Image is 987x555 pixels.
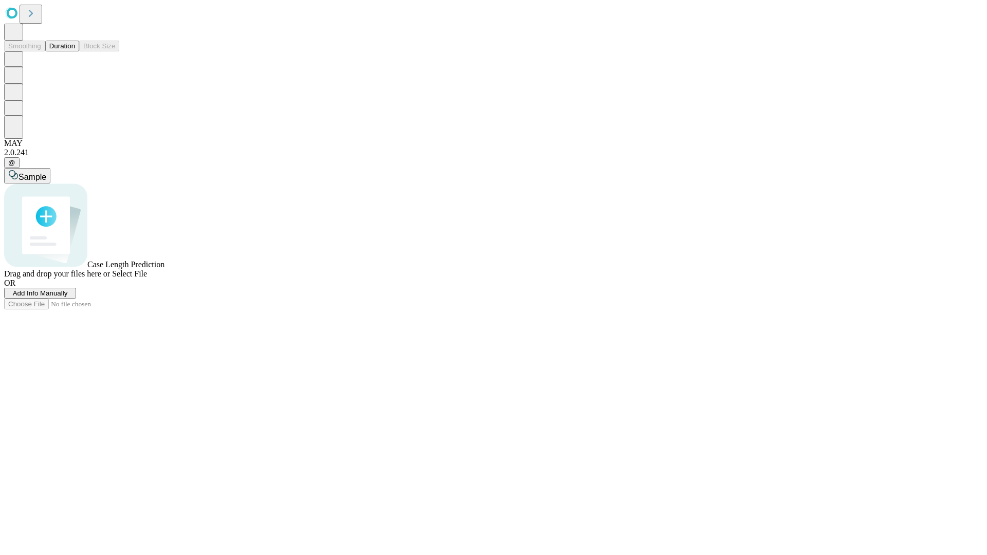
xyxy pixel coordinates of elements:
[4,269,110,278] span: Drag and drop your files here or
[4,168,50,183] button: Sample
[112,269,147,278] span: Select File
[4,139,983,148] div: MAY
[87,260,164,269] span: Case Length Prediction
[45,41,79,51] button: Duration
[4,41,45,51] button: Smoothing
[13,289,68,297] span: Add Info Manually
[19,173,46,181] span: Sample
[4,157,20,168] button: @
[79,41,119,51] button: Block Size
[4,288,76,299] button: Add Info Manually
[8,159,15,166] span: @
[4,279,15,287] span: OR
[4,148,983,157] div: 2.0.241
